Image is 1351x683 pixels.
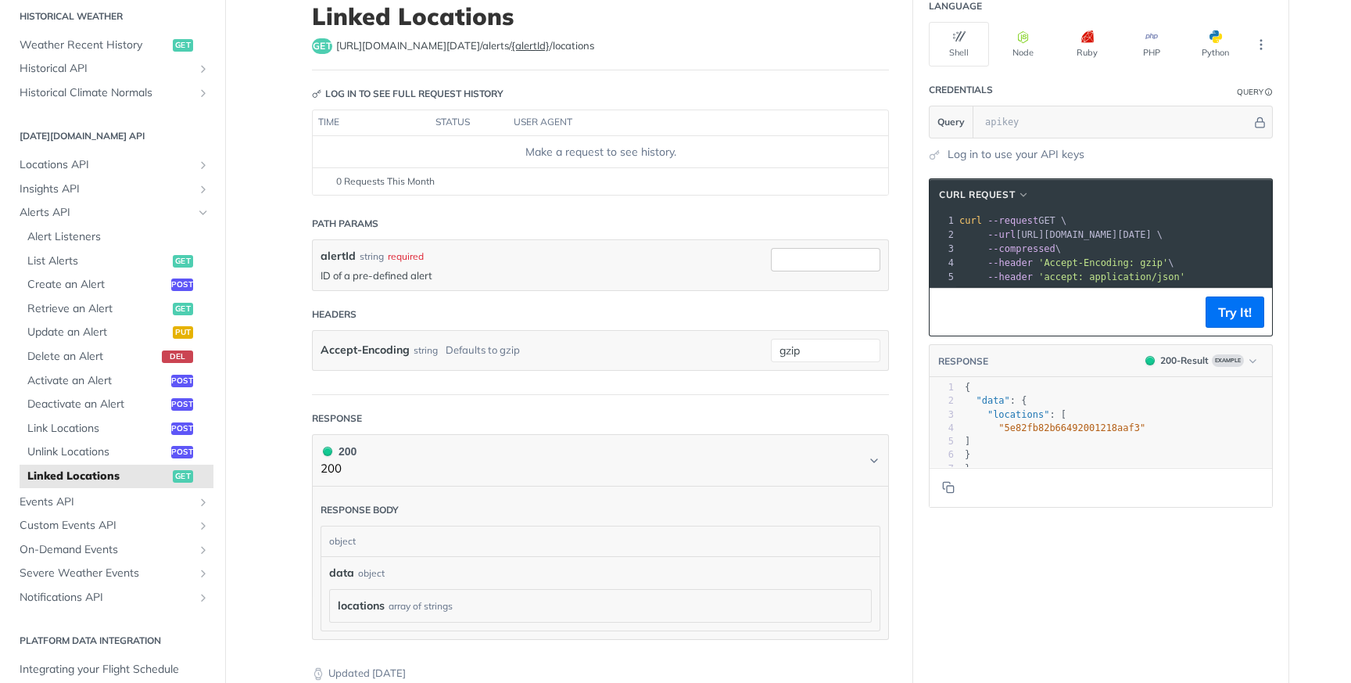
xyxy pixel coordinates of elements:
span: \ [959,257,1174,268]
p: Updated [DATE] [312,666,889,681]
span: get [173,303,193,315]
div: Path Params [312,217,378,231]
span: "data" [976,395,1009,406]
a: Notifications APIShow subpages for Notifications API [12,586,213,609]
div: array of strings [389,599,453,613]
span: Delete an Alert [27,349,158,365]
span: } [965,449,970,460]
a: Events APIShow subpages for Events API [12,491,213,514]
button: Show subpages for Historical Climate Normals [197,87,210,99]
span: cURL Request [939,188,1015,202]
span: Alert Listeners [27,229,210,245]
span: Activate an Alert [27,373,167,389]
a: Create an Alertpost [20,273,213,297]
div: QueryInformation [1237,86,1273,98]
a: Historical Climate NormalsShow subpages for Historical Climate Normals [12,81,213,105]
a: Integrating your Flight Schedule [12,658,213,681]
span: Create an Alert [27,277,167,293]
div: Defaults to gzip [446,339,520,361]
span: curl [959,215,982,226]
span: ] [965,436,970,447]
button: Ruby [1057,22,1117,67]
div: string [360,250,384,264]
button: 200 200200 [321,443,880,478]
span: Retrieve an Alert [27,301,169,317]
span: Update an Alert [27,325,169,340]
div: 7 [930,462,954,476]
span: Locations API [20,157,193,173]
span: 0 Requests This Month [336,174,435,189]
button: Show subpages for Severe Weather Events [197,567,210,580]
div: 2 [930,228,956,242]
button: Hide [1252,114,1268,130]
a: List Alertsget [20,250,213,273]
a: Alert Listeners [20,225,213,249]
div: 200 [321,443,357,460]
span: post [171,446,193,458]
a: Deactivate an Alertpost [20,393,213,416]
div: 200 - Result [1160,354,1209,368]
p: ID of a pre-defined alert [321,268,763,282]
div: 4 [930,256,956,270]
div: 1 [930,381,954,394]
button: Python [1185,22,1245,67]
span: 'accept: application/json' [1038,271,1185,282]
span: del [162,350,193,363]
div: Credentials [929,83,993,97]
div: 6 [930,448,954,462]
span: Events API [20,494,193,510]
button: Copy to clipboard [937,476,959,499]
span: Query [937,115,965,129]
div: 2 [930,394,954,408]
span: Integrating your Flight Schedule [20,662,210,678]
button: Hide subpages for Alerts API [197,207,210,219]
a: Weather Recent Historyget [12,34,213,57]
button: Show subpages for Historical API [197,63,210,75]
span: Example [1212,354,1244,367]
div: required [388,250,424,264]
a: Link Locationspost [20,417,213,440]
span: data [329,565,354,581]
a: Log in to use your API keys [948,146,1084,163]
th: time [313,110,430,135]
span: locations [338,598,385,614]
a: Custom Events APIShow subpages for Custom Events API [12,514,213,537]
svg: Key [312,89,321,99]
span: On-Demand Events [20,542,193,558]
a: Activate an Alertpost [20,369,213,393]
span: --compressed [987,243,1055,254]
span: 200 [1145,356,1155,365]
div: Query [1237,86,1263,98]
span: GET \ [959,215,1066,226]
div: object [321,527,876,556]
span: post [171,398,193,411]
span: post [171,422,193,435]
span: { [965,382,970,393]
button: Copy to clipboard [937,300,959,324]
div: 5 [930,435,954,448]
a: Locations APIShow subpages for Locations API [12,153,213,177]
span: Alerts API [20,205,193,221]
div: Response body [321,503,399,517]
span: --url [987,229,1016,240]
span: Unlink Locations [27,444,167,460]
label: {alertId} [511,39,550,52]
span: get [173,39,193,52]
div: Log in to see full request history [312,87,503,101]
a: Retrieve an Alertget [20,297,213,321]
span: Deactivate an Alert [27,397,167,412]
a: Historical APIShow subpages for Historical API [12,57,213,81]
button: Shell [929,22,989,67]
span: Linked Locations [27,469,169,484]
h1: Linked Locations [312,2,889,31]
span: get [173,470,193,483]
button: Node [993,22,1053,67]
div: 3 [930,408,954,422]
label: Accept-Encoding [321,339,410,361]
a: Delete an Alertdel [20,345,213,368]
span: Insights API [20,182,193,197]
span: --header [987,271,1033,282]
h2: Platform DATA integration [12,634,213,648]
div: Headers [312,307,357,322]
a: Update an Alertput [20,321,213,344]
